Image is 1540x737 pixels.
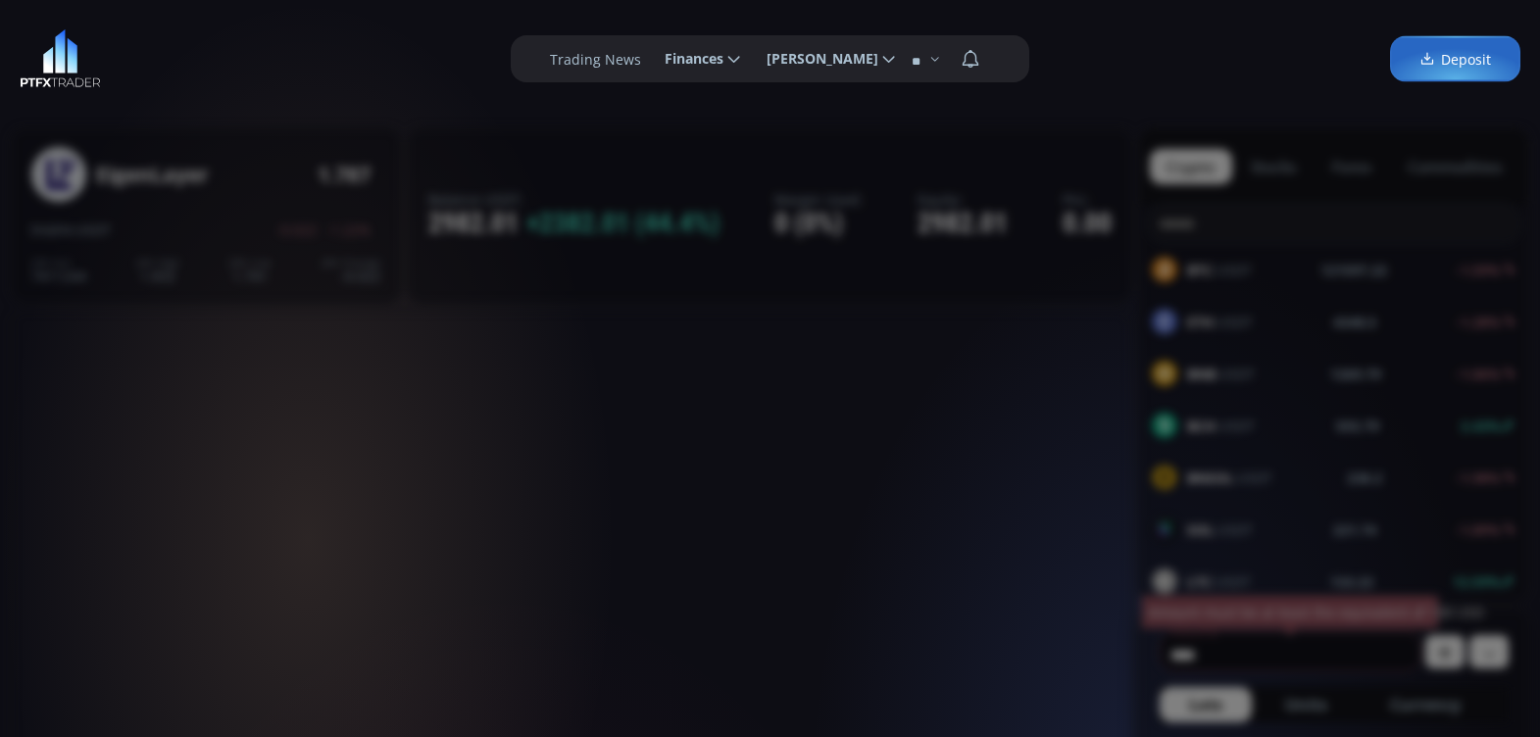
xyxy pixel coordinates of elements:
img: LOGO [20,29,101,88]
span: [PERSON_NAME] [753,39,878,78]
label: Trading News [550,49,641,70]
span: Deposit [1419,49,1491,70]
span: Finances [651,39,723,78]
a: Deposit [1390,36,1520,82]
